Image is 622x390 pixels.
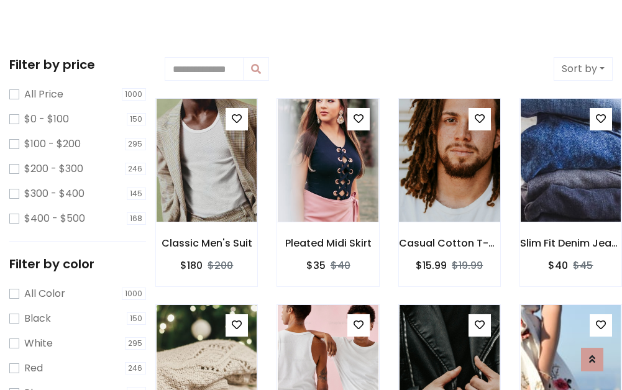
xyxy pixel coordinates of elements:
span: 1000 [122,88,147,101]
button: Sort by [554,57,613,81]
span: 168 [127,212,147,225]
h6: Slim Fit Denim Jeans [520,237,621,249]
span: 150 [127,312,147,325]
h6: Classic Men's Suit [156,237,257,249]
h5: Filter by color [9,256,146,271]
h6: $15.99 [416,260,447,271]
label: $0 - $100 [24,112,69,127]
h5: Filter by price [9,57,146,72]
span: 295 [125,337,147,350]
span: 150 [127,113,147,125]
h6: $35 [306,260,326,271]
span: 246 [125,362,147,374]
span: 1000 [122,288,147,300]
h6: Pleated Midi Skirt [277,237,378,249]
label: All Price [24,87,63,102]
label: Red [24,361,43,376]
span: 295 [125,138,147,150]
label: White [24,336,53,351]
label: $200 - $300 [24,161,83,176]
del: $200 [208,258,233,273]
span: 145 [127,188,147,200]
h6: $180 [180,260,203,271]
del: $19.99 [452,258,483,273]
del: $45 [573,258,593,273]
label: $100 - $200 [24,137,81,152]
del: $40 [331,258,350,273]
h6: $40 [548,260,568,271]
label: $300 - $400 [24,186,85,201]
h6: Casual Cotton T-Shirt [399,237,500,249]
label: $400 - $500 [24,211,85,226]
label: All Color [24,286,65,301]
label: Black [24,311,51,326]
span: 246 [125,163,147,175]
